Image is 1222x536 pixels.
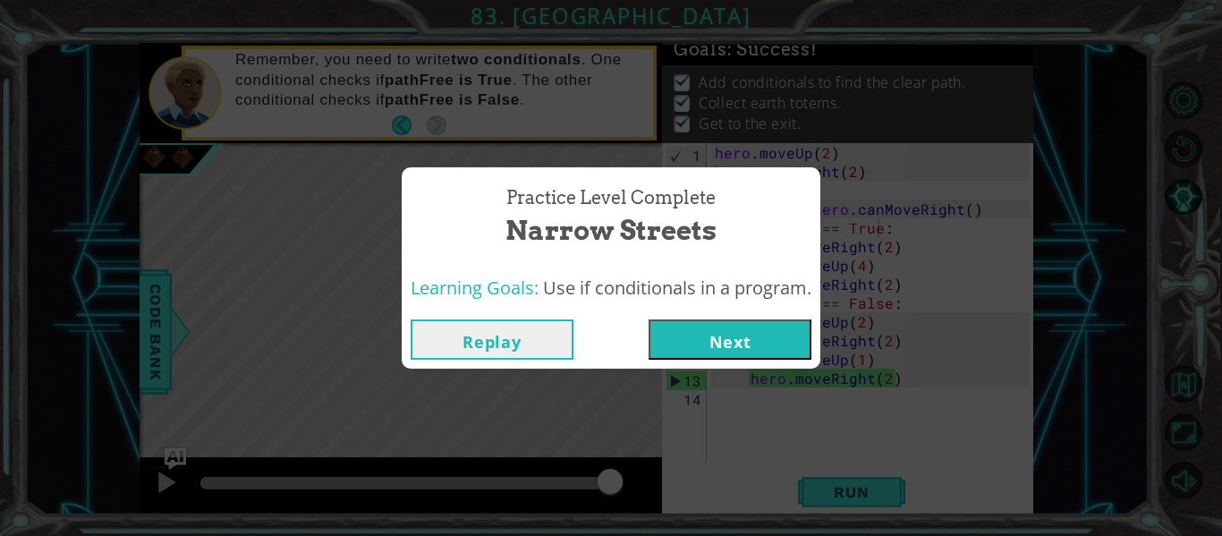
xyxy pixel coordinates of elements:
[506,185,716,211] span: Practice Level Complete
[411,276,539,300] span: Learning Goals:
[411,319,573,360] button: Replay
[543,276,811,300] span: Use if conditionals in a program.
[505,211,717,250] span: Narrow Streets
[649,319,811,360] button: Next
